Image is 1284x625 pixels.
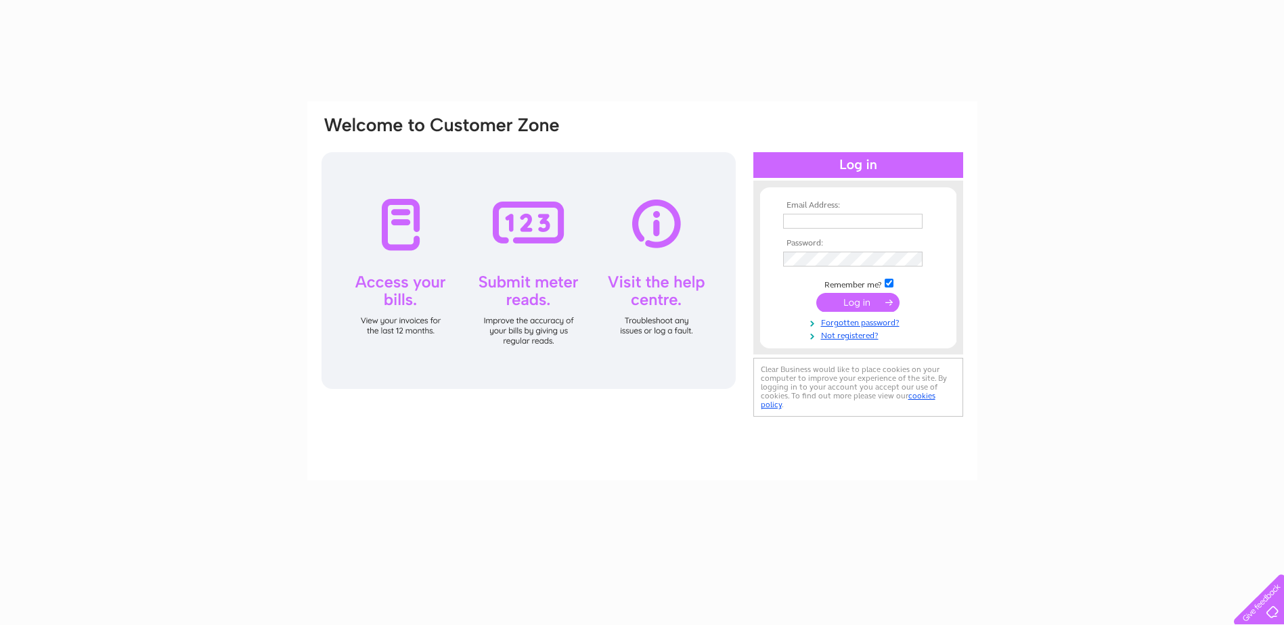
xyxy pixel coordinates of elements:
[761,391,935,409] a: cookies policy
[780,239,937,248] th: Password:
[816,293,900,312] input: Submit
[780,201,937,210] th: Email Address:
[783,315,937,328] a: Forgotten password?
[780,277,937,290] td: Remember me?
[753,358,963,417] div: Clear Business would like to place cookies on your computer to improve your experience of the sit...
[783,328,937,341] a: Not registered?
